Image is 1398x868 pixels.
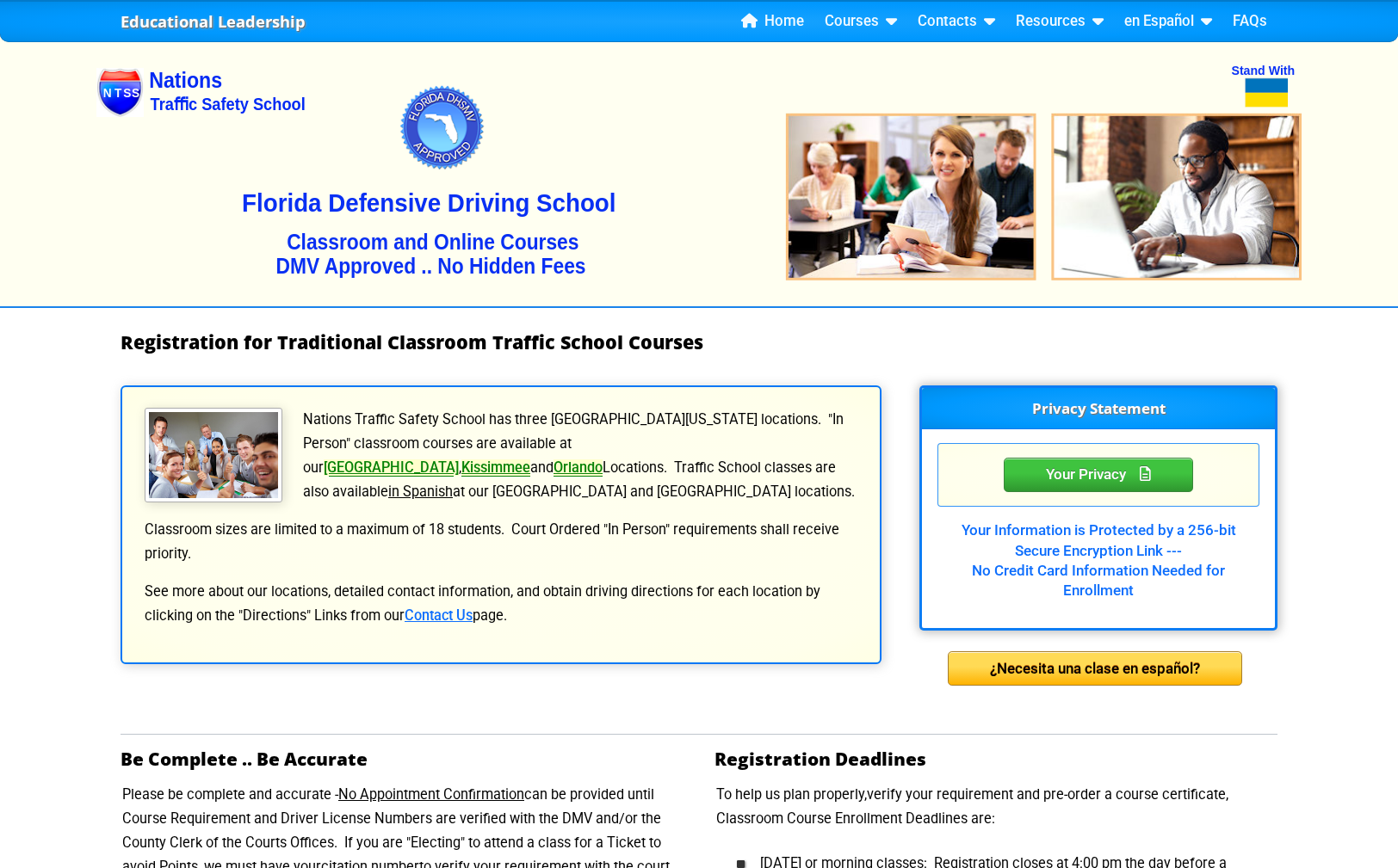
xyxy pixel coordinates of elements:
[461,459,530,476] a: Kissimmee
[1009,9,1110,34] a: Resources
[1117,9,1219,34] a: en Español
[948,651,1242,686] div: ¿Necesita una clase en español?
[145,408,282,502] img: Traffic School Students
[948,660,1242,676] a: ¿Necesita una clase en español?
[1226,9,1274,34] a: FAQs
[554,459,603,476] a: Orlando
[143,580,859,628] p: See more about our locations, detailed contact information, and obtain driving directions for eac...
[937,507,1259,600] div: Your Information is Protected by a 256-bit Secure Encryption Link --- No Credit Card Information ...
[1004,463,1193,483] a: Your Privacy
[143,408,859,504] p: Nations Traffic Safety School has three [GEOGRAPHIC_DATA][US_STATE] locations. "In Person" classr...
[405,607,473,624] a: Contact Us
[338,786,524,803] u: No Appointment Confirmation
[121,748,684,769] h2: Be Complete .. Be Accurate
[734,9,811,34] a: Home
[121,8,306,36] a: Educational Leadership
[818,9,904,34] a: Courses
[143,518,859,566] p: Classroom sizes are limited to a maximum of 18 students. Court Ordered "In Person" requirements s...
[922,388,1275,429] h3: Privacy Statement
[911,9,1002,34] a: Contacts
[714,748,1277,769] h2: Registration Deadlines
[324,459,459,476] a: [GEOGRAPHIC_DATA]
[121,332,1277,353] h1: Registration for Traditional Classroom Traffic School Courses
[96,31,1302,306] img: Nations Traffic School - Your DMV Approved Florida Traffic School
[1004,458,1193,492] div: Privacy Statement
[388,483,453,500] u: in Spanish
[714,783,1277,831] p: To help us plan properly,verify your requirement and pre-order a course certificate, Classroom Co...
